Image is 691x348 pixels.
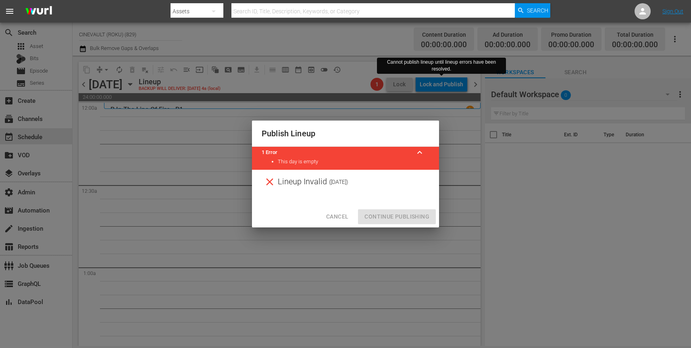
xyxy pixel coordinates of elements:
div: Cannot publish lineup until lineup errors have been resolved. [380,59,503,73]
h2: Publish Lineup [262,127,429,140]
span: keyboard_arrow_up [415,148,425,157]
img: ans4CAIJ8jUAAAAAAAAAAAAAAAAAAAAAAAAgQb4GAAAAAAAAAAAAAAAAAAAAAAAAJMjXAAAAAAAAAAAAAAAAAAAAAAAAgAT5G... [19,2,58,21]
span: ( [DATE] ) [329,176,348,188]
a: Sign Out [662,8,683,15]
span: Cancel [326,212,348,222]
button: Cancel [320,209,355,224]
title: 1 Error [262,149,410,156]
li: This day is empty [278,158,429,166]
span: menu [5,6,15,16]
button: keyboard_arrow_up [410,143,429,162]
div: Lineup Invalid [252,170,439,194]
span: Search [527,3,548,18]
